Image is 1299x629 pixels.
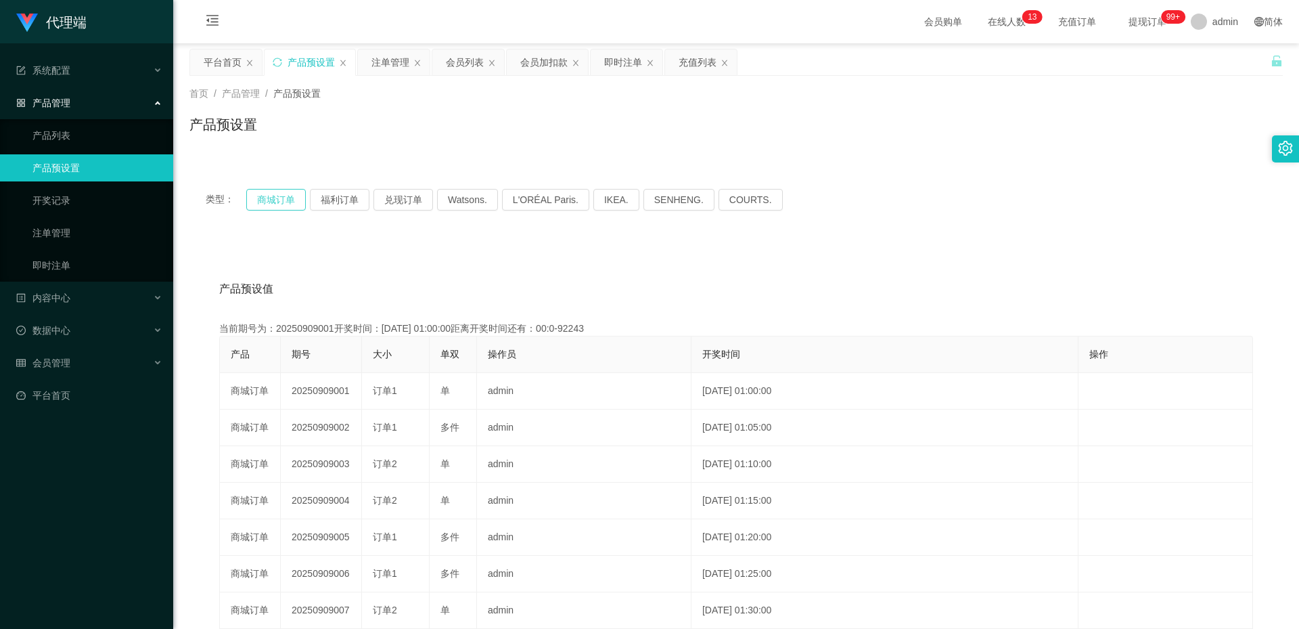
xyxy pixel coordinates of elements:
[373,385,397,396] span: 订单1
[691,446,1078,483] td: [DATE] 01:10:00
[16,382,162,409] a: 图标: dashboard平台首页
[222,88,260,99] span: 产品管理
[220,556,281,592] td: 商城订单
[206,189,246,211] span: 类型：
[16,292,70,303] span: 内容中心
[310,189,369,211] button: 福利订单
[691,373,1078,410] td: [DATE] 01:00:00
[16,293,26,303] i: 图标: profile
[16,357,70,368] span: 会员管理
[16,325,70,336] span: 数据中心
[246,59,254,67] i: 图标: close
[446,49,484,75] div: 会员列表
[1028,10,1032,24] p: 1
[265,88,268,99] span: /
[16,65,70,76] span: 系统配置
[16,358,26,368] i: 图标: table
[373,189,433,211] button: 兑现订单
[691,410,1078,446] td: [DATE] 01:05:00
[204,49,242,75] div: 平台首页
[440,385,450,396] span: 单
[373,349,392,360] span: 大小
[189,114,257,135] h1: 产品预设置
[1051,17,1103,26] span: 充值订单
[246,189,306,211] button: 商城订单
[373,605,397,615] span: 订单2
[1278,141,1293,156] i: 图标: setting
[477,519,691,556] td: admin
[281,410,362,446] td: 20250909002
[273,58,282,67] i: 图标: sync
[219,281,273,297] span: 产品预设值
[288,49,335,75] div: 产品预设置
[32,154,162,181] a: 产品预设置
[281,373,362,410] td: 20250909001
[488,349,516,360] span: 操作员
[477,446,691,483] td: admin
[292,349,311,360] span: 期号
[16,16,87,27] a: 代理端
[281,446,362,483] td: 20250909003
[371,49,409,75] div: 注单管理
[373,458,397,469] span: 订单2
[440,605,450,615] span: 单
[32,187,162,214] a: 开奖记录
[691,592,1078,629] td: [DATE] 01:30:00
[691,519,1078,556] td: [DATE] 01:20:00
[16,97,70,108] span: 产品管理
[373,422,397,433] span: 订单1
[46,1,87,44] h1: 代理端
[572,59,580,67] i: 图标: close
[691,483,1078,519] td: [DATE] 01:15:00
[440,422,459,433] span: 多件
[643,189,714,211] button: SENHENG.
[281,556,362,592] td: 20250909006
[440,349,459,360] span: 单双
[679,49,716,75] div: 充值列表
[214,88,216,99] span: /
[477,410,691,446] td: admin
[502,189,589,211] button: L'ORÉAL Paris.
[702,349,740,360] span: 开奖时间
[373,495,397,506] span: 订单2
[281,483,362,519] td: 20250909004
[440,532,459,542] span: 多件
[32,219,162,246] a: 注单管理
[16,66,26,75] i: 图标: form
[477,556,691,592] td: admin
[440,458,450,469] span: 单
[1022,10,1042,24] sup: 13
[477,373,691,410] td: admin
[220,592,281,629] td: 商城订单
[721,59,729,67] i: 图标: close
[477,483,691,519] td: admin
[220,519,281,556] td: 商城订单
[16,326,26,335] i: 图标: check-circle-o
[1089,349,1108,360] span: 操作
[440,495,450,506] span: 单
[437,189,498,211] button: Watsons.
[691,556,1078,592] td: [DATE] 01:25:00
[440,568,459,579] span: 多件
[1271,55,1283,67] i: 图标: unlock
[16,14,38,32] img: logo.9652507e.png
[273,88,321,99] span: 产品预设置
[373,568,397,579] span: 订单1
[593,189,639,211] button: IKEA.
[220,483,281,519] td: 商城订单
[219,322,1253,336] div: 当前期号为：20250909001开奖时间：[DATE] 01:00:00距离开奖时间还有：00:0-92243
[981,17,1032,26] span: 在线人数
[220,446,281,483] td: 商城订单
[719,189,783,211] button: COURTS.
[231,349,250,360] span: 产品
[1161,10,1185,24] sup: 1145
[281,592,362,629] td: 20250909007
[1032,10,1037,24] p: 3
[646,59,654,67] i: 图标: close
[32,122,162,149] a: 产品列表
[1122,17,1173,26] span: 提现订单
[220,373,281,410] td: 商城订单
[220,410,281,446] td: 商城订单
[339,59,347,67] i: 图标: close
[1254,17,1264,26] i: 图标: global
